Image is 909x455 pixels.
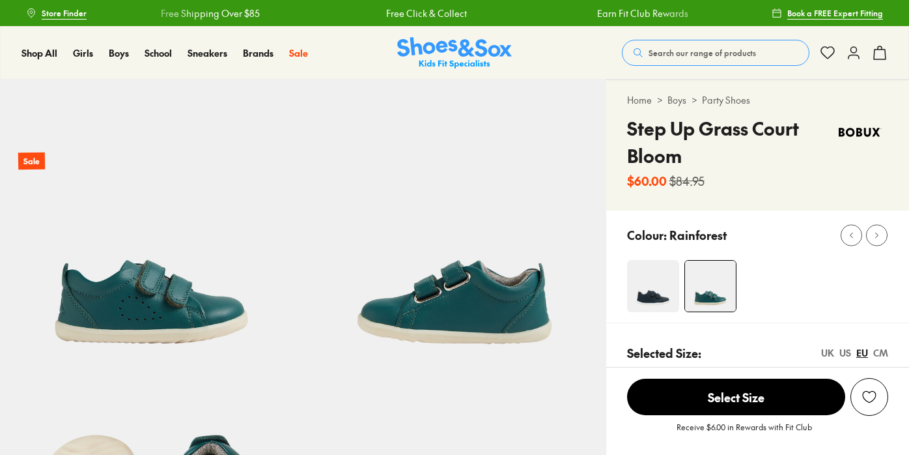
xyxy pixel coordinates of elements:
[622,40,809,66] button: Search our range of products
[109,46,129,60] a: Boys
[42,7,87,19] span: Store Finder
[243,46,273,59] span: Brands
[649,47,756,59] span: Search our range of products
[627,115,833,169] h4: Step Up Grass Court Bloom
[627,378,845,416] button: Select Size
[289,46,308,60] a: Sale
[397,37,512,69] a: Shoes & Sox
[839,346,851,360] div: US
[873,346,888,360] div: CM
[386,7,467,20] a: Free Click & Collect
[772,1,883,25] a: Book a FREE Expert Fitting
[627,93,652,107] a: Home
[627,260,679,312] img: 4-501615_1
[627,93,888,107] div: > >
[21,46,57,59] span: Shop All
[702,93,750,107] a: Party Shoes
[821,346,834,360] div: UK
[73,46,93,59] span: Girls
[685,261,736,312] img: 4-532074_1
[627,344,701,362] p: Selected Size:
[161,7,260,20] a: Free Shipping Over $85
[850,378,888,416] button: Add to Wishlist
[303,80,606,383] img: 5-532075_1
[597,7,688,20] a: Earn Fit Club Rewards
[18,153,45,170] p: Sale
[669,172,705,190] s: $84.95
[21,46,57,60] a: Shop All
[145,46,172,59] span: School
[677,421,812,445] p: Receive $6.00 in Rewards with Fit Club
[787,7,883,19] span: Book a FREE Expert Fitting
[145,46,172,60] a: School
[73,46,93,60] a: Girls
[669,226,727,244] p: Rainforest
[188,46,227,59] span: Sneakers
[667,93,686,107] a: Boys
[243,46,273,60] a: Brands
[289,46,308,59] span: Sale
[397,37,512,69] img: SNS_Logo_Responsive.svg
[627,226,667,244] p: Colour:
[188,46,227,60] a: Sneakers
[109,46,129,59] span: Boys
[856,346,868,360] div: EU
[26,1,87,25] a: Store Finder
[627,172,667,190] b: $60.00
[832,115,888,150] img: Vendor logo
